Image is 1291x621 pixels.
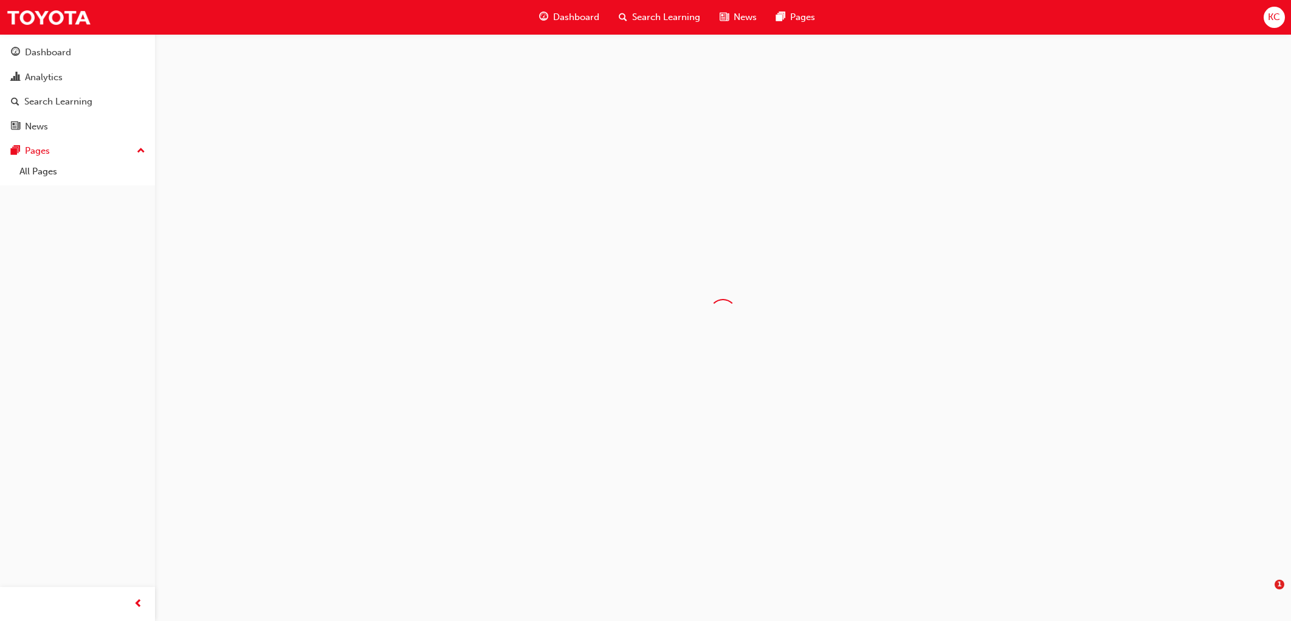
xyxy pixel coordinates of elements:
[25,120,48,134] div: News
[11,72,20,83] span: chart-icon
[25,144,50,158] div: Pages
[25,46,71,60] div: Dashboard
[6,4,91,31] img: Trak
[553,10,599,24] span: Dashboard
[1250,580,1279,609] iframe: Intercom live chat
[5,91,150,113] a: Search Learning
[5,39,150,140] button: DashboardAnalyticsSearch LearningNews
[766,5,825,30] a: pages-iconPages
[15,162,150,181] a: All Pages
[11,97,19,108] span: search-icon
[776,10,785,25] span: pages-icon
[5,140,150,162] button: Pages
[11,146,20,157] span: pages-icon
[5,115,150,138] a: News
[1268,10,1280,24] span: KC
[5,41,150,64] a: Dashboard
[11,122,20,132] span: news-icon
[1275,580,1284,589] span: 1
[529,5,609,30] a: guage-iconDashboard
[609,5,710,30] a: search-iconSearch Learning
[1264,7,1285,28] button: KC
[11,47,20,58] span: guage-icon
[25,70,63,84] div: Analytics
[134,597,143,612] span: prev-icon
[790,10,815,24] span: Pages
[137,143,145,159] span: up-icon
[710,5,766,30] a: news-iconNews
[539,10,548,25] span: guage-icon
[734,10,757,24] span: News
[24,95,92,109] div: Search Learning
[619,10,627,25] span: search-icon
[720,10,729,25] span: news-icon
[632,10,700,24] span: Search Learning
[5,66,150,89] a: Analytics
